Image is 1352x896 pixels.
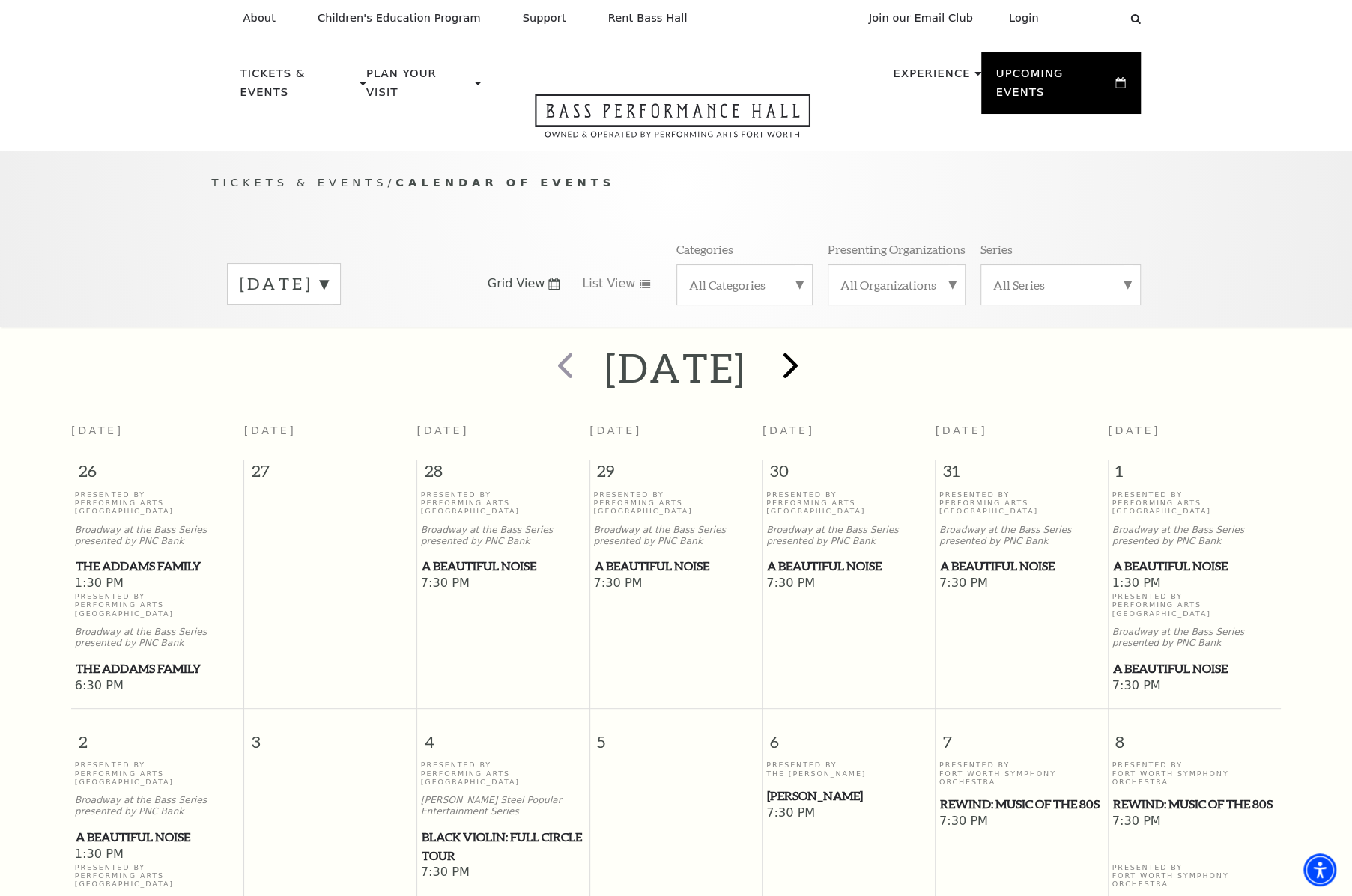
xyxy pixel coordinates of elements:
[1112,795,1276,814] span: REWIND: Music of the 80s
[939,795,1104,814] a: REWIND: Music of the 80s
[590,709,763,761] span: 5
[940,795,1103,814] span: REWIND: Music of the 80s
[828,241,966,257] p: Presenting Organizations
[593,525,758,547] p: Broadway at the Bass Series presented by PNC Bank
[1112,659,1276,678] span: A Beautiful Noise
[936,460,1108,490] span: 31
[76,659,240,678] span: The Addams Family
[75,678,240,695] span: 6:30 PM
[939,814,1104,830] span: 7:30 PM
[244,424,297,436] span: [DATE]
[318,12,481,25] p: Children's Education Program
[763,460,935,490] span: 30
[993,277,1128,293] label: All Series
[395,176,615,189] span: Calendar of Events
[417,709,589,761] span: 4
[75,525,240,547] p: Broadway at the Bass Series presented by PNC Bank
[763,709,935,761] span: 6
[421,490,586,516] p: Presented By Performing Arts [GEOGRAPHIC_DATA]
[1063,11,1116,25] select: Select:
[366,64,471,110] p: Plan Your Visit
[1112,557,1277,576] a: A Beautiful Noise
[76,557,240,576] span: The Addams Family
[75,576,240,592] span: 1:30 PM
[1112,814,1277,830] span: 7:30 PM
[1112,659,1277,678] a: A Beautiful Noise
[76,828,240,847] span: A Beautiful Noise
[244,709,416,761] span: 3
[421,557,586,576] a: A Beautiful Noise
[422,557,585,576] span: A Beautiful Noise
[590,460,763,490] span: 29
[1112,576,1277,592] span: 1:30 PM
[766,557,931,576] a: A Beautiful Noise
[766,490,931,516] p: Presented By Performing Arts [GEOGRAPHIC_DATA]
[75,592,240,618] p: Presented By Performing Arts [GEOGRAPHIC_DATA]
[75,863,240,889] p: Presented By Performing Arts [GEOGRAPHIC_DATA]
[1109,709,1281,761] span: 8
[75,828,240,847] a: A Beautiful Noise
[421,761,586,786] p: Presented By Performing Arts [GEOGRAPHIC_DATA]
[608,12,688,25] p: Rent Bass Hall
[421,576,586,592] span: 7:30 PM
[421,865,586,881] span: 7:30 PM
[243,12,276,25] p: About
[936,424,988,436] span: [DATE]
[593,557,758,576] a: A Beautiful Noise
[417,460,589,490] span: 28
[536,341,591,394] button: prev
[71,709,243,761] span: 2
[594,557,757,576] span: A Beautiful Noise
[212,176,388,189] span: Tickets & Events
[240,272,328,296] label: [DATE]
[689,277,800,293] label: All Categories
[761,341,816,394] button: next
[1112,863,1277,889] p: Presented By Fort Worth Symphony Orchestra
[763,424,815,436] span: [DATE]
[75,627,240,649] p: Broadway at the Bass Series presented by PNC Bank
[676,241,733,257] p: Categories
[893,64,970,91] p: Experience
[1109,460,1281,490] span: 1
[767,787,930,805] span: [PERSON_NAME]
[75,659,240,678] a: The Addams Family
[1112,678,1277,695] span: 7:30 PM
[212,174,1141,192] p: /
[980,241,1013,257] p: Series
[589,424,642,436] span: [DATE]
[582,275,635,292] span: List View
[1112,627,1277,649] p: Broadway at the Bass Series presented by PNC Bank
[1112,490,1277,516] p: Presented By Performing Arts [GEOGRAPHIC_DATA]
[766,576,931,592] span: 7:30 PM
[593,490,758,516] p: Presented By Performing Arts [GEOGRAPHIC_DATA]
[766,787,931,805] a: Beatrice Rana
[1112,525,1277,547] p: Broadway at the Bass Series presented by PNC Bank
[422,828,585,865] span: Black Violin: Full Circle Tour
[593,576,758,592] span: 7:30 PM
[416,424,469,436] span: [DATE]
[766,761,931,778] p: Presented By The [PERSON_NAME]
[1303,853,1336,886] div: Accessibility Menu
[1112,761,1277,786] p: Presented By Fort Worth Symphony Orchestra
[939,576,1104,592] span: 7:30 PM
[488,275,545,292] span: Grid View
[1112,592,1277,618] p: Presented By Performing Arts [GEOGRAPHIC_DATA]
[939,557,1104,576] a: A Beautiful Noise
[766,805,931,822] span: 7:30 PM
[766,525,931,547] p: Broadway at the Bass Series presented by PNC Bank
[75,795,240,817] p: Broadway at the Bass Series presented by PNC Bank
[421,525,586,547] p: Broadway at the Bass Series presented by PNC Bank
[481,94,864,151] a: Open this option
[1108,424,1160,436] span: [DATE]
[939,525,1104,547] p: Broadway at the Bass Series presented by PNC Bank
[240,64,357,110] p: Tickets & Events
[936,709,1108,761] span: 7
[1112,795,1277,814] a: REWIND: Music of the 80s
[996,64,1112,110] p: Upcoming Events
[71,424,124,436] span: [DATE]
[939,490,1104,516] p: Presented By Performing Arts [GEOGRAPHIC_DATA]
[840,277,953,293] label: All Organizations
[421,795,586,817] p: [PERSON_NAME] Steel Popular Entertainment Series
[523,12,566,25] p: Support
[940,557,1103,576] span: A Beautiful Noise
